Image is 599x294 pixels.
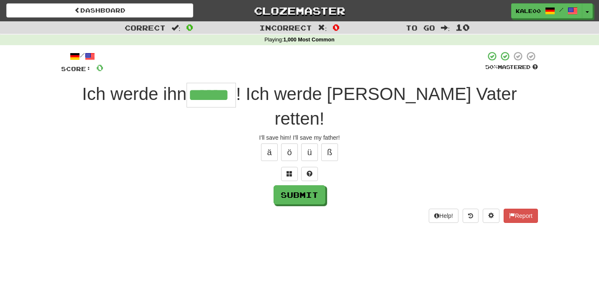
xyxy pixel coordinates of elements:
[125,23,166,32] span: Correct
[61,65,91,72] span: Score:
[456,22,470,32] span: 10
[321,143,338,161] button: ß
[259,23,312,32] span: Incorrect
[261,143,278,161] button: ä
[281,167,298,181] button: Switch sentence to multiple choice alt+p
[318,24,327,31] span: :
[301,143,318,161] button: ü
[274,185,325,205] button: Submit
[429,209,458,223] button: Help!
[504,209,538,223] button: Report
[485,64,498,70] span: 50 %
[463,209,479,223] button: Round history (alt+y)
[441,24,450,31] span: :
[236,84,517,128] span: ! Ich werde [PERSON_NAME] Vater retten!
[82,84,187,104] span: Ich werde ihn
[559,7,563,13] span: /
[516,7,541,15] span: kale00
[333,22,340,32] span: 0
[6,3,193,18] a: Dashboard
[283,37,334,43] strong: 1,000 Most Common
[96,62,103,73] span: 0
[281,143,298,161] button: ö
[206,3,393,18] a: Clozemaster
[61,51,103,61] div: /
[301,167,318,181] button: Single letter hint - you only get 1 per sentence and score half the points! alt+h
[485,64,538,71] div: Mastered
[172,24,181,31] span: :
[511,3,582,18] a: kale00 /
[61,133,538,142] div: I'll save him! I'll save my father!
[406,23,435,32] span: To go
[186,22,193,32] span: 0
